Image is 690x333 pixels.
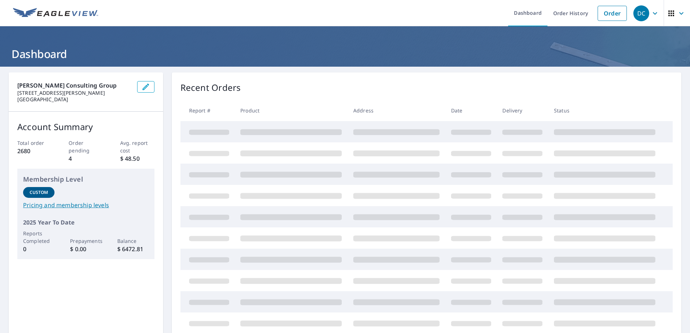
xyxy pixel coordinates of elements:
[445,100,497,121] th: Date
[117,245,149,253] p: $ 6472.81
[633,5,649,21] div: DC
[180,100,235,121] th: Report #
[235,100,348,121] th: Product
[17,96,131,103] p: [GEOGRAPHIC_DATA]
[23,245,54,253] p: 0
[17,139,52,147] p: Total order
[17,147,52,155] p: 2680
[13,8,98,19] img: EV Logo
[548,100,661,121] th: Status
[598,6,627,21] a: Order
[30,189,48,196] p: Custom
[23,218,149,227] p: 2025 Year To Date
[17,120,154,133] p: Account Summary
[23,174,149,184] p: Membership Level
[348,100,445,121] th: Address
[9,46,681,61] h1: Dashboard
[497,100,548,121] th: Delivery
[180,81,241,94] p: Recent Orders
[120,154,154,163] p: $ 48.50
[17,90,131,96] p: [STREET_ADDRESS][PERSON_NAME]
[17,81,131,90] p: [PERSON_NAME] Consulting Group
[23,230,54,245] p: Reports Completed
[70,237,101,245] p: Prepayments
[23,201,149,209] a: Pricing and membership levels
[69,139,103,154] p: Order pending
[120,139,154,154] p: Avg. report cost
[117,237,149,245] p: Balance
[69,154,103,163] p: 4
[70,245,101,253] p: $ 0.00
